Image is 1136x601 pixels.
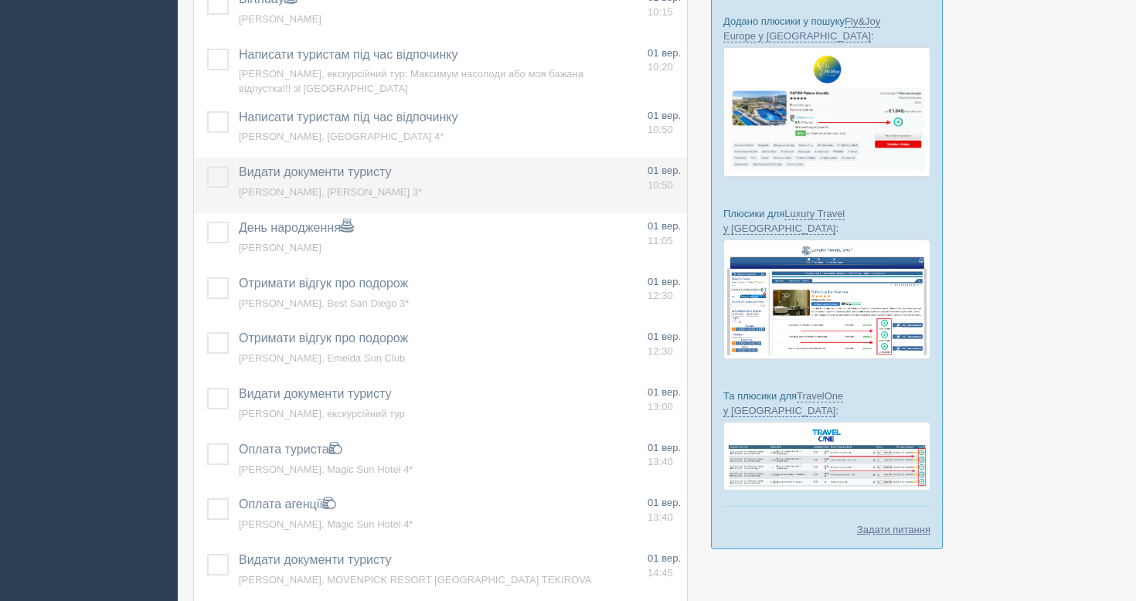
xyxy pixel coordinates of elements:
a: День народження [239,221,353,234]
span: 14:45 [648,567,673,579]
span: 10:50 [648,124,673,135]
span: 10:20 [648,61,673,73]
a: Luxury Travel у [GEOGRAPHIC_DATA] [723,208,845,235]
a: [PERSON_NAME] [239,242,321,253]
a: 01 вер. 12:30 [648,275,681,304]
a: Fly&Joy Europe у [GEOGRAPHIC_DATA] [723,15,880,42]
a: Написати туристам під час відпочинку [239,110,458,124]
a: Отримати відгук про подорож [239,331,408,345]
span: 01 вер. [648,220,681,232]
span: 13:40 [648,456,673,467]
a: [PERSON_NAME], Best San Diego 3* [239,297,409,309]
a: Оплата туриста [239,443,342,456]
a: [PERSON_NAME], екскурсійний тур [239,408,405,419]
a: [PERSON_NAME], [GEOGRAPHIC_DATA] 4* [239,131,444,142]
a: 01 вер. 13:40 [648,496,681,525]
span: 01 вер. [648,47,681,59]
span: 01 вер. [648,442,681,453]
a: Видати документи туристу [239,553,392,566]
p: Додано плюсики у пошуку : [723,14,930,43]
a: 01 вер. 11:05 [648,219,681,248]
span: 01 вер. [648,165,681,176]
a: [PERSON_NAME], Magic Sun Hotel 4* [239,518,413,530]
a: [PERSON_NAME], Emelda Sun Club [239,352,405,364]
p: Та плюсики для : [723,389,930,418]
img: travel-one-%D0%BF%D1%96%D0%B4%D0%B1%D1%96%D1%80%D0%BA%D0%B0-%D1%81%D1%80%D0%BC-%D0%B4%D0%BB%D1%8F... [723,422,930,491]
span: 01 вер. [648,497,681,508]
span: 01 вер. [648,110,681,121]
a: [PERSON_NAME] [239,13,321,25]
span: 10:50 [648,179,673,191]
a: 01 вер. 10:50 [648,109,681,138]
a: 01 вер. 12:30 [648,330,681,358]
a: [PERSON_NAME], Magic Sun Hotel 4* [239,463,413,475]
span: 13:40 [648,511,673,523]
a: 01 вер. 13:00 [648,385,681,414]
a: [PERSON_NAME], екскурсійний тур: Максимум насолоди або моя бажана відпустка!!! зі [GEOGRAPHIC_DATA] [239,68,583,94]
span: 01 вер. [648,331,681,342]
span: 12:30 [648,290,673,301]
a: Видати документи туристу [239,387,392,400]
img: fly-joy-de-proposal-crm-for-travel-agency.png [723,47,930,177]
a: 01 вер. 10:20 [648,46,681,75]
a: 01 вер. 14:45 [648,552,681,580]
a: TravelOne у [GEOGRAPHIC_DATA] [723,390,843,417]
a: Оплата агенції [239,497,335,511]
a: 01 вер. 10:50 [648,164,681,192]
a: [PERSON_NAME], [PERSON_NAME] 3* [239,186,422,198]
a: Написати туристам під час відпочинку [239,48,458,61]
span: 11:05 [648,235,673,246]
span: 10:15 [648,6,673,18]
span: 13:00 [648,401,673,413]
a: 01 вер. 13:40 [648,441,681,470]
p: Плюсики для : [723,206,930,236]
a: Видати документи туристу [239,165,392,178]
a: Задати питання [857,522,930,537]
span: 12:30 [648,345,673,357]
a: [PERSON_NAME], MOVENPICK RESORT [GEOGRAPHIC_DATA] TEKIROVA [239,574,592,586]
span: 01 вер. [648,386,681,398]
span: 01 вер. [648,552,681,564]
img: luxury-travel-%D0%BF%D0%BE%D0%B4%D0%B1%D0%BE%D1%80%D0%BA%D0%B0-%D1%81%D1%80%D0%BC-%D0%B4%D0%BB%D1... [723,239,930,358]
a: Отримати відгук про подорож [239,277,408,290]
span: 01 вер. [648,276,681,287]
